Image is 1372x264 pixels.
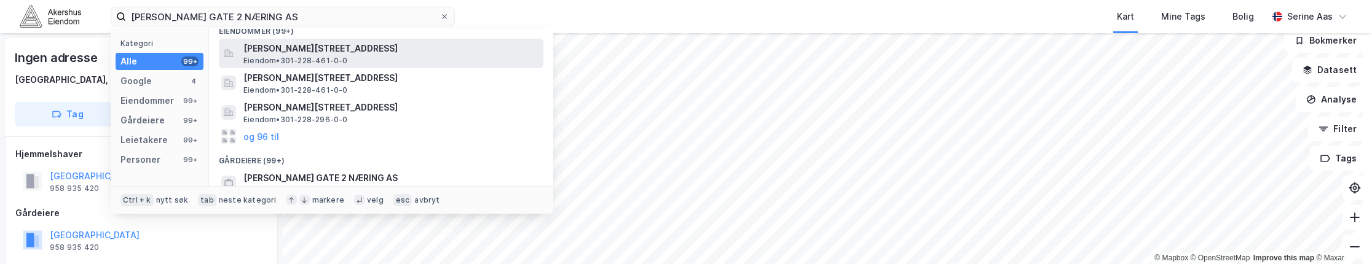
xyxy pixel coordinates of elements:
div: Ctrl + k [120,194,154,206]
div: Serine Aas [1287,9,1333,24]
iframe: Chat Widget [1311,205,1372,264]
div: Kategori [120,39,203,48]
a: Improve this map [1253,254,1314,262]
span: [PERSON_NAME][STREET_ADDRESS] [243,71,538,85]
div: 99+ [181,155,199,165]
button: Analyse [1296,87,1367,112]
a: OpenStreetMap [1191,254,1250,262]
div: velg [367,195,384,205]
div: Mine Tags [1161,9,1205,24]
div: 99+ [181,96,199,106]
button: Datasett [1292,58,1367,82]
div: avbryt [414,195,440,205]
div: Kart [1117,9,1134,24]
span: Eiendom • 301-228-461-0-0 [243,56,348,66]
button: Tag [15,102,120,126]
div: Kontrollprogram for chat [1311,205,1372,264]
a: Mapbox [1154,254,1188,262]
span: [PERSON_NAME][STREET_ADDRESS] [243,100,538,115]
div: Eiendommer [120,93,174,108]
div: Gårdeiere [15,206,267,220]
div: tab [198,194,216,206]
div: [GEOGRAPHIC_DATA], 999/104 [15,72,148,87]
div: nytt søk [156,195,189,205]
div: esc [393,194,412,206]
div: Personer [120,152,160,167]
div: neste kategori [219,195,277,205]
span: Eiendom • 301-228-296-0-0 [243,115,348,125]
button: og 96 til [243,129,279,144]
span: [PERSON_NAME][STREET_ADDRESS] [243,41,538,56]
div: 4 [189,76,199,86]
div: Bolig [1232,9,1254,24]
div: 958 935 420 [50,184,99,193]
div: Hjemmelshaver [15,147,267,161]
div: Alle [120,54,137,69]
button: Bokmerker [1284,28,1367,53]
div: Leietakere [120,133,168,147]
div: Ingen adresse [15,48,100,68]
div: Gårdeiere [120,113,165,128]
div: 958 935 420 [50,243,99,252]
div: Google [120,74,152,88]
div: markere [312,195,344,205]
button: Filter [1308,117,1367,141]
button: Tags [1310,146,1367,171]
div: 99+ [181,56,199,66]
div: 99+ [181,135,199,145]
img: akershus-eiendom-logo.9091f326c980b4bce74ccdd9f866810c.svg [20,6,81,27]
span: [PERSON_NAME] GATE 2 NÆRING AS [243,171,538,185]
div: 99+ [181,115,199,125]
div: Gårdeiere (99+) [209,146,553,168]
span: Eiendom • 301-228-461-0-0 [243,85,348,95]
input: Søk på adresse, matrikkel, gårdeiere, leietakere eller personer [126,7,440,26]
